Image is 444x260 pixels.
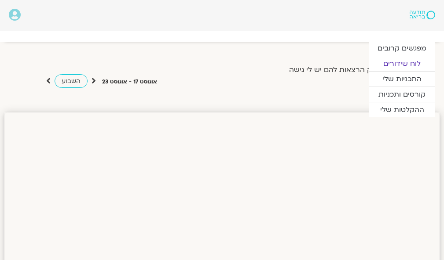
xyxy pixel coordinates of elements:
a: קורסים ותכניות [369,87,435,102]
span: השבוע [62,77,81,85]
a: התכניות שלי [369,72,435,87]
p: אוגוסט 17 - אוגוסט 23 [102,77,157,87]
a: השבוע [55,74,88,88]
a: מפגשים קרובים [369,41,435,56]
a: לוח שידורים [369,56,435,71]
label: הצג רק הרצאות להם יש לי גישה [289,66,390,74]
a: ההקלטות שלי [369,102,435,117]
